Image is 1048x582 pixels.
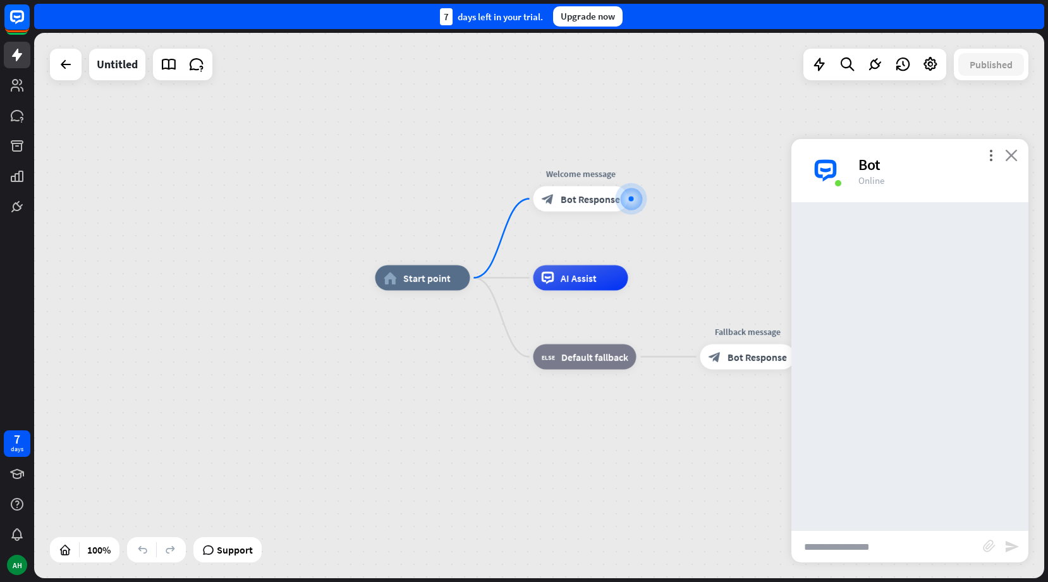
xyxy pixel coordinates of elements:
[858,155,1013,174] div: Bot
[560,272,596,284] span: AI Assist
[383,272,396,284] i: home_2
[4,430,30,457] a: 7 days
[440,8,543,25] div: days left in your trial.
[97,49,138,80] div: Untitled
[983,540,996,552] i: block_attachment
[1005,149,1018,161] i: close
[561,351,628,363] span: Default fallback
[858,174,1013,186] div: Online
[727,351,786,363] span: Bot Response
[541,193,554,205] i: block_bot_response
[440,8,453,25] div: 7
[14,433,20,445] div: 7
[217,540,253,560] span: Support
[541,351,554,363] i: block_fallback
[10,5,48,43] button: Open LiveChat chat widget
[1004,539,1020,554] i: send
[403,272,450,284] span: Start point
[958,53,1024,76] button: Published
[560,193,619,205] span: Bot Response
[523,167,637,180] div: Welcome message
[7,555,27,575] div: AH
[985,149,997,161] i: more_vert
[553,6,623,27] div: Upgrade now
[708,351,721,363] i: block_bot_response
[690,325,804,338] div: Fallback message
[11,445,23,454] div: days
[83,540,114,560] div: 100%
